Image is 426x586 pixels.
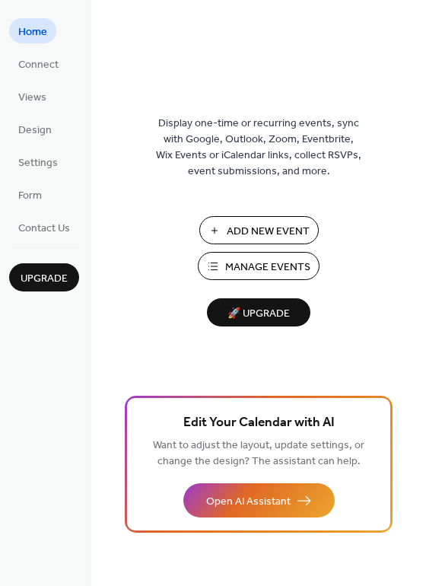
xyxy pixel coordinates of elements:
[9,51,68,76] a: Connect
[18,90,46,106] span: Views
[183,412,335,434] span: Edit Your Calendar with AI
[9,263,79,291] button: Upgrade
[18,221,70,237] span: Contact Us
[9,116,61,142] a: Design
[9,18,56,43] a: Home
[227,224,310,240] span: Add New Event
[207,298,310,326] button: 🚀 Upgrade
[156,116,361,180] span: Display one-time or recurring events, sync with Google, Outlook, Zoom, Eventbrite, Wix Events or ...
[206,494,291,510] span: Open AI Assistant
[225,260,310,275] span: Manage Events
[18,24,47,40] span: Home
[9,215,79,240] a: Contact Us
[18,123,52,139] span: Design
[183,483,335,518] button: Open AI Assistant
[9,149,67,174] a: Settings
[216,304,301,324] span: 🚀 Upgrade
[18,155,58,171] span: Settings
[18,57,59,73] span: Connect
[18,188,42,204] span: Form
[9,182,51,207] a: Form
[9,84,56,109] a: Views
[21,271,68,287] span: Upgrade
[198,252,319,280] button: Manage Events
[153,435,364,472] span: Want to adjust the layout, update settings, or change the design? The assistant can help.
[199,216,319,244] button: Add New Event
